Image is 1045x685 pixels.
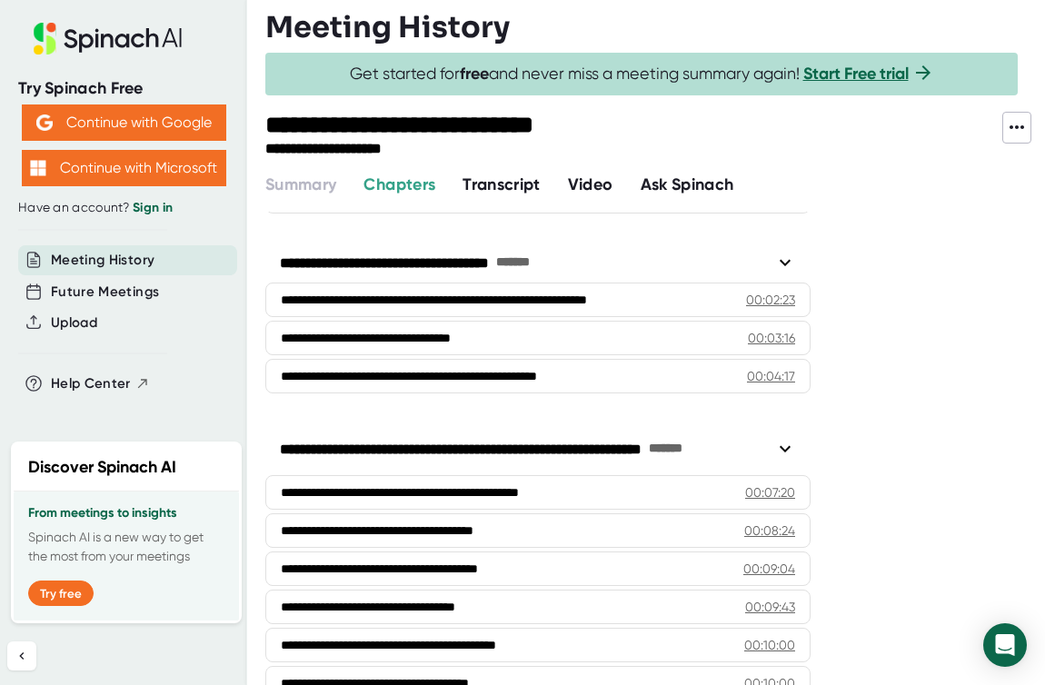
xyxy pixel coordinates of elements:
div: Open Intercom Messenger [983,623,1027,667]
div: 00:03:16 [748,329,795,347]
div: Have an account? [18,200,229,216]
button: Upload [51,313,97,333]
span: Video [568,174,613,194]
a: Sign in [133,200,173,215]
button: Help Center [51,373,150,394]
div: 00:10:00 [744,636,795,654]
span: Summary [265,174,336,194]
div: 00:07:20 [745,483,795,501]
button: Try free [28,581,94,606]
button: Continue with Microsoft [22,150,226,186]
button: Continue with Google [22,104,226,141]
h2: Discover Spinach AI [28,455,176,480]
p: Spinach AI is a new way to get the most from your meetings [28,528,224,566]
button: Collapse sidebar [7,641,36,670]
button: Summary [265,173,336,197]
h3: Meeting History [265,10,510,45]
span: Get started for and never miss a meeting summary again! [350,64,934,84]
div: 00:02:23 [746,291,795,309]
div: 00:04:17 [747,367,795,385]
a: Start Free trial [803,64,909,84]
div: 00:08:24 [744,521,795,540]
b: free [460,64,489,84]
span: Help Center [51,373,131,394]
div: Try Spinach Free [18,78,229,99]
button: Chapters [363,173,435,197]
button: Ask Spinach [641,173,734,197]
span: Ask Spinach [641,174,734,194]
span: Transcript [463,174,541,194]
button: Transcript [463,173,541,197]
span: Chapters [363,174,435,194]
button: Video [568,173,613,197]
div: 00:09:04 [743,560,795,578]
button: Meeting History [51,250,154,271]
img: Aehbyd4JwY73AAAAAElFTkSuQmCC [36,114,53,131]
button: Future Meetings [51,282,159,303]
div: 00:09:43 [745,598,795,616]
h3: From meetings to insights [28,506,224,521]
